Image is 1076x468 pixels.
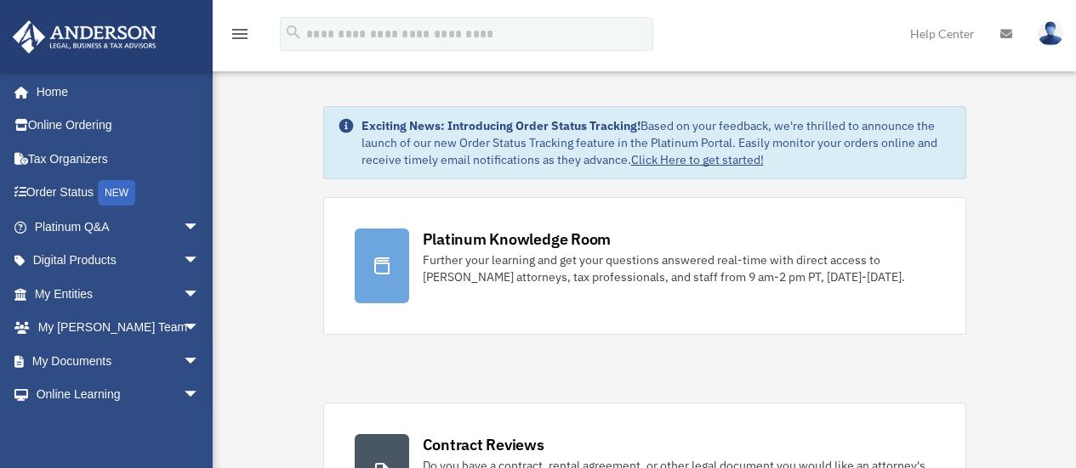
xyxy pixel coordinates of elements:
[12,344,225,378] a: My Documentsarrow_drop_down
[12,210,225,244] a: Platinum Q&Aarrow_drop_down
[230,30,250,44] a: menu
[1038,21,1063,46] img: User Pic
[423,228,612,250] div: Platinum Knowledge Room
[423,434,544,455] div: Contract Reviews
[183,244,217,279] span: arrow_drop_down
[12,176,225,211] a: Order StatusNEW
[12,378,225,412] a: Online Learningarrow_drop_down
[12,311,225,345] a: My [PERSON_NAME] Teamarrow_drop_down
[12,244,225,278] a: Digital Productsarrow_drop_down
[98,180,135,206] div: NEW
[12,75,217,109] a: Home
[423,251,935,285] div: Further your learning and get your questions answered real-time with direct access to [PERSON_NAM...
[323,197,966,335] a: Platinum Knowledge Room Further your learning and get your questions answered real-time with dire...
[631,152,764,167] a: Click Here to get started!
[362,118,640,133] strong: Exciting News: Introducing Order Status Tracking!
[183,210,217,245] span: arrow_drop_down
[12,109,225,143] a: Online Ordering
[284,23,303,42] i: search
[12,277,225,311] a: My Entitiesarrow_drop_down
[12,142,225,176] a: Tax Organizers
[8,20,162,54] img: Anderson Advisors Platinum Portal
[183,378,217,413] span: arrow_drop_down
[362,117,952,168] div: Based on your feedback, we're thrilled to announce the launch of our new Order Status Tracking fe...
[183,277,217,312] span: arrow_drop_down
[183,344,217,379] span: arrow_drop_down
[230,24,250,44] i: menu
[183,311,217,346] span: arrow_drop_down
